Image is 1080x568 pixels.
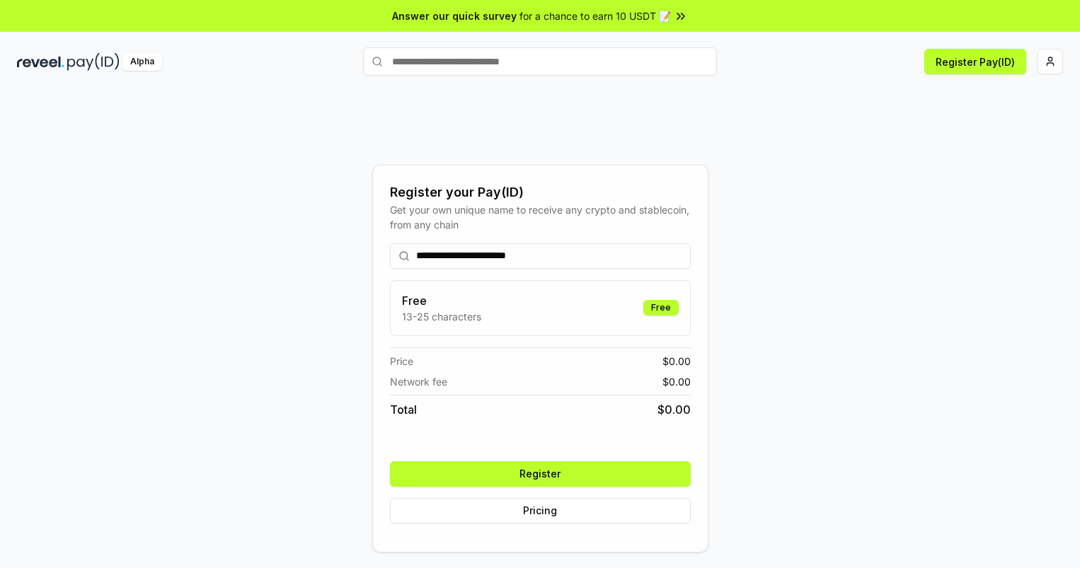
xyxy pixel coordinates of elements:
[924,49,1026,74] button: Register Pay(ID)
[67,53,120,71] img: pay_id
[390,202,691,232] div: Get your own unique name to receive any crypto and stablecoin, from any chain
[390,354,413,369] span: Price
[657,401,691,418] span: $ 0.00
[390,182,691,202] div: Register your Pay(ID)
[519,8,671,23] span: for a chance to earn 10 USDT 📝
[17,53,64,71] img: reveel_dark
[390,498,691,523] button: Pricing
[390,461,691,487] button: Register
[402,292,481,309] h3: Free
[402,309,481,324] p: 13-25 characters
[390,401,417,418] span: Total
[390,374,447,389] span: Network fee
[662,354,691,369] span: $ 0.00
[662,374,691,389] span: $ 0.00
[122,53,162,71] div: Alpha
[392,8,517,23] span: Answer our quick survey
[643,300,679,315] div: Free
